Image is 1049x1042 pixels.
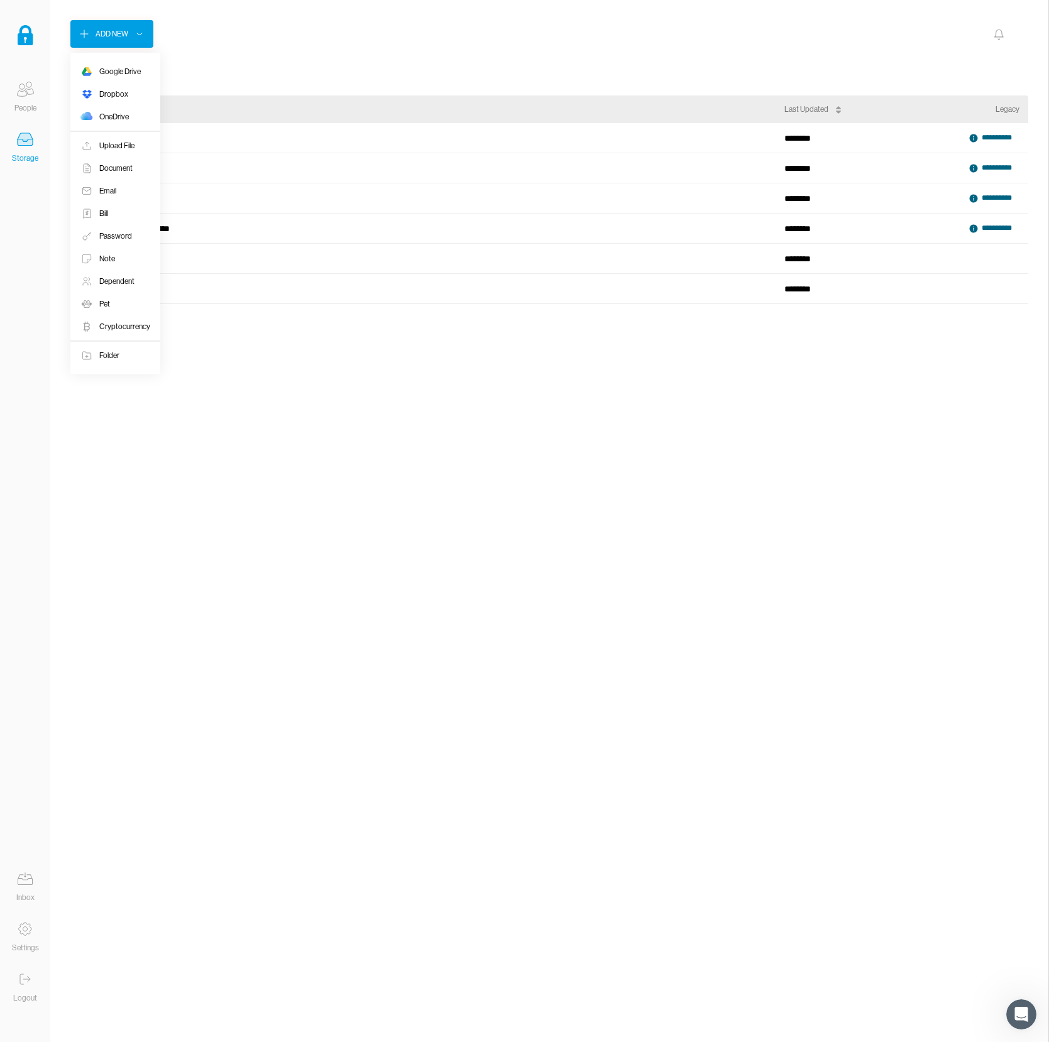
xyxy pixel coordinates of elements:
[48,423,77,432] span: Home
[13,169,239,235] div: Recent messageProfile image for JackYou’ll get replies here and in your email: ✉️ [EMAIL_ADDRESS]...
[56,199,538,209] span: You’ll get replies here and in your email: ✉️ [EMAIL_ADDRESS][DOMAIN_NAME] Our usual reply time 🕒...
[784,103,828,116] div: Last Updated
[99,230,132,242] div: Password
[13,188,238,234] div: Profile image for JackYou’ll get replies here and in your email: ✉️ [EMAIL_ADDRESS][DOMAIN_NAME] ...
[26,180,226,193] div: Recent message
[99,298,110,310] div: Pet
[167,423,211,432] span: Messages
[99,349,119,362] div: Folder
[25,132,226,153] p: How can we help?
[96,28,128,40] div: Add New
[16,891,35,904] div: Inbox
[99,185,116,197] div: Email
[25,89,226,132] p: Hi [PERSON_NAME] 👋
[26,265,210,278] div: We typically reply within a day
[99,162,133,175] div: Document
[216,20,239,43] div: Close
[118,211,154,224] div: • 3h ago
[56,211,116,224] div: Vault Support
[99,320,150,333] div: Cryptocurrency
[12,152,38,165] div: Storage
[12,942,39,954] div: Settings
[14,102,36,114] div: People
[99,111,129,123] div: OneDrive
[70,20,153,48] button: Add New
[99,207,108,220] div: Bill
[26,252,210,265] div: Send us a message
[26,198,51,224] img: Profile image for Jack
[99,139,135,152] div: Upload File
[13,992,37,1004] div: Logout
[99,252,115,265] div: Note
[99,88,128,100] div: Dropbox
[99,275,135,288] div: Dependent
[99,65,141,78] div: Google Drive
[996,103,1019,116] div: Legacy
[1006,999,1036,1029] iframe: Intercom live chat
[13,241,239,289] div: Send us a messageWe typically reply within a day
[126,392,251,442] button: Messages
